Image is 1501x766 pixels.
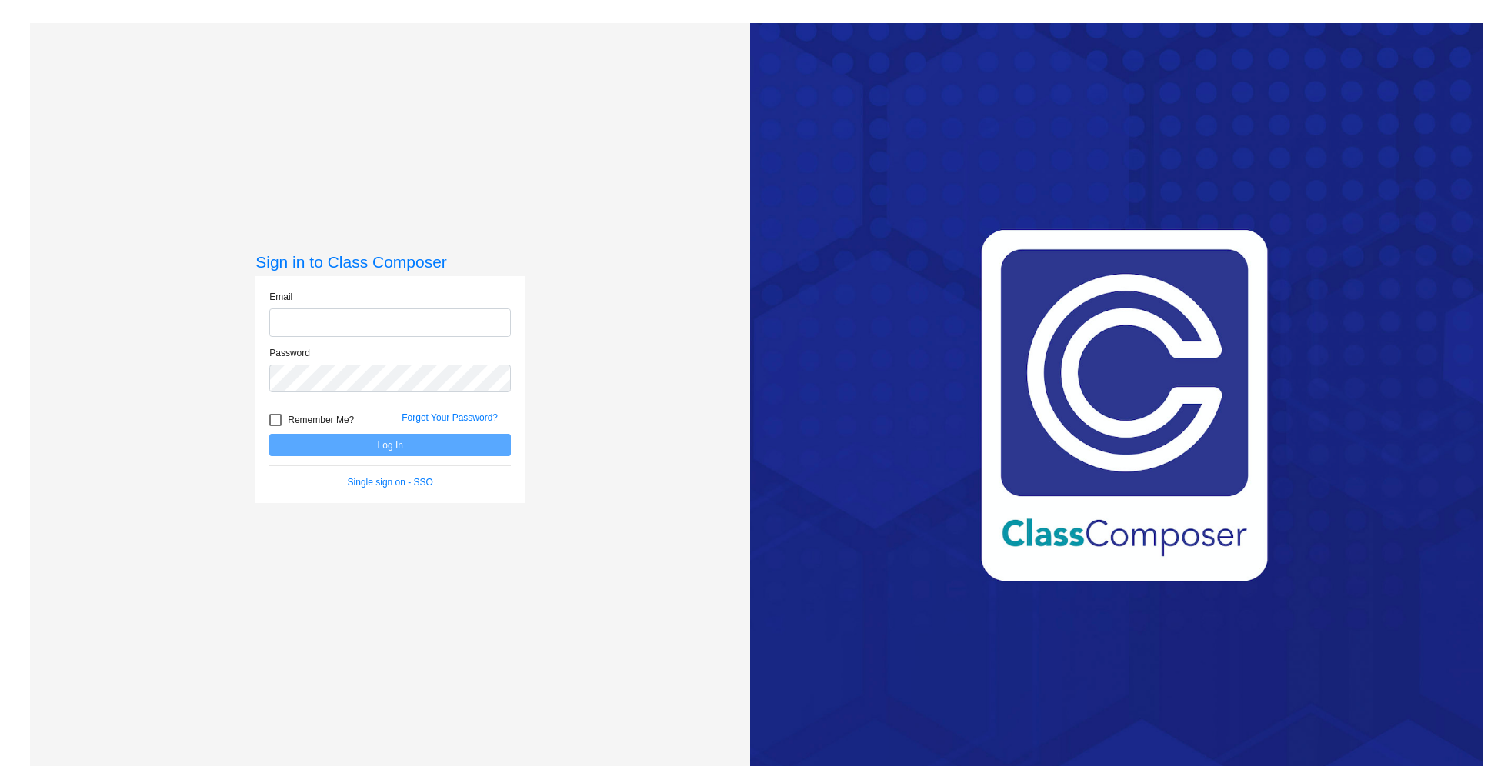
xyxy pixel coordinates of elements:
a: Single sign on - SSO [348,477,433,488]
h3: Sign in to Class Composer [255,252,525,271]
label: Password [269,346,310,360]
a: Forgot Your Password? [402,412,498,423]
button: Log In [269,434,511,456]
label: Email [269,290,292,304]
span: Remember Me? [288,411,354,429]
